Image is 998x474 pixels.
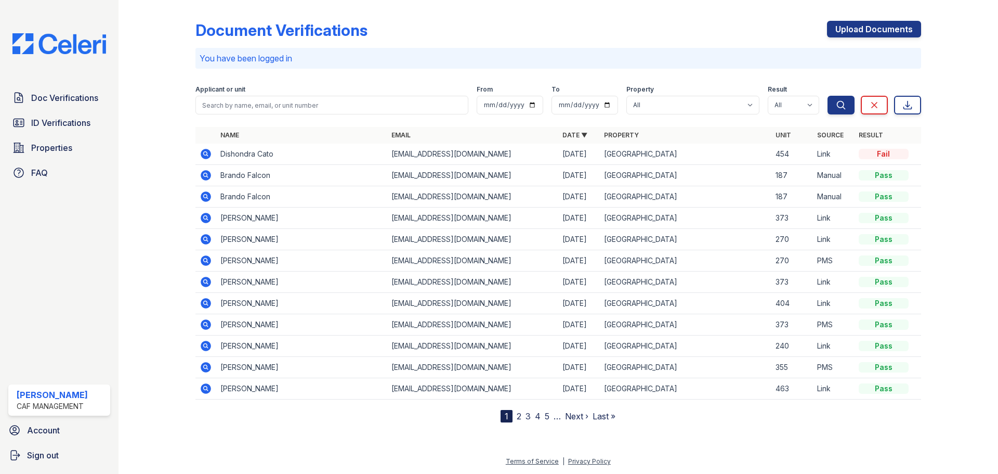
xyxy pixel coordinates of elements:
div: Pass [859,234,909,245]
td: [GEOGRAPHIC_DATA] [600,357,771,378]
td: 187 [771,165,813,186]
td: [EMAIL_ADDRESS][DOMAIN_NAME] [387,186,558,208]
td: Link [813,293,855,314]
td: 270 [771,250,813,272]
td: PMS [813,314,855,336]
td: [GEOGRAPHIC_DATA] [600,378,771,400]
label: From [477,85,493,94]
div: Pass [859,298,909,309]
a: Next › [565,411,588,421]
span: Doc Verifications [31,92,98,104]
a: Sign out [4,445,114,466]
div: Pass [859,319,909,330]
div: Pass [859,341,909,351]
div: Pass [859,383,909,394]
label: Result [768,85,787,94]
a: 2 [517,411,521,421]
td: [EMAIL_ADDRESS][DOMAIN_NAME] [387,208,558,229]
div: Document Verifications [195,21,367,40]
div: 1 [501,410,513,422]
td: [DATE] [558,357,600,378]
input: Search by name, email, or unit number [195,96,468,114]
td: [EMAIL_ADDRESS][DOMAIN_NAME] [387,272,558,293]
td: [DATE] [558,314,600,336]
a: Privacy Policy [568,457,611,465]
td: [DATE] [558,229,600,250]
span: … [554,410,561,422]
td: [EMAIL_ADDRESS][DOMAIN_NAME] [387,144,558,165]
div: CAF Management [17,401,88,412]
p: You have been logged in [200,52,917,65]
a: 3 [526,411,531,421]
a: Last » [593,411,615,421]
td: Dishondra Cato [216,144,387,165]
td: [EMAIL_ADDRESS][DOMAIN_NAME] [387,250,558,272]
td: [EMAIL_ADDRESS][DOMAIN_NAME] [387,165,558,186]
td: Link [813,378,855,400]
td: [PERSON_NAME] [216,336,387,357]
td: Manual [813,186,855,208]
span: Properties [31,142,72,154]
div: Pass [859,362,909,373]
td: [PERSON_NAME] [216,378,387,400]
img: CE_Logo_Blue-a8612792a0a2168367f1c8372b55b34899dd931a85d93a1a3d3e32e68fde9ad4.png [4,33,114,54]
a: Result [859,131,883,139]
a: Property [604,131,639,139]
span: Account [27,424,60,437]
div: Pass [859,277,909,287]
td: [DATE] [558,250,600,272]
label: Property [626,85,654,94]
td: PMS [813,250,855,272]
td: [DATE] [558,336,600,357]
td: [GEOGRAPHIC_DATA] [600,272,771,293]
div: | [562,457,564,465]
td: Link [813,336,855,357]
td: [DATE] [558,165,600,186]
div: Fail [859,149,909,159]
td: [DATE] [558,378,600,400]
td: [DATE] [558,144,600,165]
a: Terms of Service [506,457,559,465]
td: [EMAIL_ADDRESS][DOMAIN_NAME] [387,314,558,336]
a: Upload Documents [827,21,921,37]
td: [PERSON_NAME] [216,229,387,250]
label: To [551,85,560,94]
div: Pass [859,191,909,202]
td: PMS [813,357,855,378]
td: Link [813,272,855,293]
span: Sign out [27,449,59,462]
td: 373 [771,272,813,293]
label: Applicant or unit [195,85,245,94]
td: Manual [813,165,855,186]
a: 5 [545,411,549,421]
span: ID Verifications [31,117,90,129]
a: Name [220,131,239,139]
td: [EMAIL_ADDRESS][DOMAIN_NAME] [387,357,558,378]
td: [GEOGRAPHIC_DATA] [600,186,771,208]
td: Link [813,144,855,165]
td: 187 [771,186,813,208]
a: Unit [776,131,791,139]
a: Date ▼ [562,131,587,139]
td: [GEOGRAPHIC_DATA] [600,314,771,336]
div: [PERSON_NAME] [17,389,88,401]
td: [GEOGRAPHIC_DATA] [600,336,771,357]
td: [PERSON_NAME] [216,293,387,314]
span: FAQ [31,166,48,179]
td: [DATE] [558,186,600,208]
td: [EMAIL_ADDRESS][DOMAIN_NAME] [387,293,558,314]
td: [DATE] [558,208,600,229]
td: 373 [771,314,813,336]
td: Brando Falcon [216,186,387,208]
td: 373 [771,208,813,229]
td: [PERSON_NAME] [216,357,387,378]
a: Source [817,131,844,139]
a: FAQ [8,162,110,183]
td: 463 [771,378,813,400]
a: Properties [8,137,110,158]
td: Link [813,208,855,229]
td: [EMAIL_ADDRESS][DOMAIN_NAME] [387,336,558,357]
td: [GEOGRAPHIC_DATA] [600,250,771,272]
td: [GEOGRAPHIC_DATA] [600,165,771,186]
